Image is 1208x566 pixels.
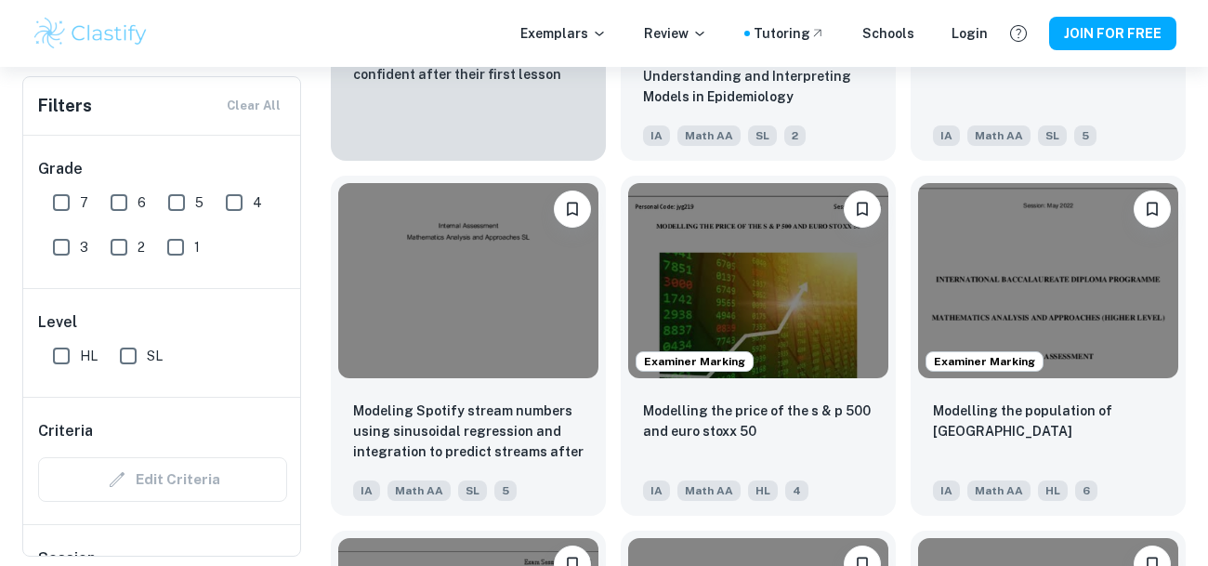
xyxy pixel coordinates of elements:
h6: Criteria [38,420,93,442]
p: The Math of Infectious Disease: Understanding and Interpreting Models in Epidemiology [643,46,873,107]
button: Please log in to bookmark exemplars [554,191,591,228]
span: Math AA [677,480,741,501]
a: Examiner MarkingPlease log in to bookmark exemplarsModelling the population of SingaporeIAMath AAHL6 [911,176,1186,516]
span: Math AA [387,480,451,501]
p: Modelling the population of Singapore [933,401,1163,441]
span: 2 [138,237,145,257]
h6: Grade [38,158,287,180]
h6: Filters [38,93,92,119]
img: Math AA IA example thumbnail: Modelling the price of the s & p 500 and [628,183,888,378]
span: 2 [784,125,806,146]
p: Review [644,23,707,44]
span: 3 [80,237,88,257]
span: Examiner Marking [637,353,753,370]
span: IA [933,125,960,146]
a: Schools [862,23,914,44]
button: Help and Feedback [1003,18,1034,49]
span: 5 [494,480,517,501]
span: HL [1038,480,1068,501]
span: 5 [195,192,204,213]
span: HL [80,346,98,366]
span: Math AA [967,480,1031,501]
img: Math AA IA example thumbnail: Modelling the population of Singapore [918,183,1178,378]
span: SL [748,125,777,146]
h6: Level [38,311,287,334]
span: 6 [1075,480,1097,501]
span: HL [748,480,778,501]
a: Tutoring [754,23,825,44]
span: 7 [80,192,88,213]
button: Please log in to bookmark exemplars [1134,191,1171,228]
span: Math AA [677,125,741,146]
a: Please log in to bookmark exemplarsModeling Spotify stream numbers using sinusoidal regression an... [331,176,606,516]
img: Math AA IA example thumbnail: Modeling Spotify stream numbers using si [338,183,598,378]
span: 1 [194,237,200,257]
button: Please log in to bookmark exemplars [844,191,881,228]
a: Examiner MarkingPlease log in to bookmark exemplarsModelling the price of the s & p 500 and euro ... [621,176,896,516]
a: Login [952,23,988,44]
span: 4 [253,192,262,213]
span: 4 [785,480,808,501]
p: Modeling Spotify stream numbers using sinusoidal regression and integration to predict streams af... [353,401,584,464]
img: Clastify logo [32,15,150,52]
span: SL [1038,125,1067,146]
span: SL [147,346,163,366]
span: 5 [1074,125,1096,146]
div: Criteria filters are unavailable when searching by topic [38,457,287,502]
span: IA [933,480,960,501]
button: JOIN FOR FREE [1049,17,1176,50]
span: Math AA [967,125,1031,146]
span: SL [458,480,487,501]
span: IA [643,125,670,146]
p: Modelling the price of the s & p 500 and euro stoxx 50 [643,401,873,441]
span: 6 [138,192,146,213]
span: IA [643,480,670,501]
p: Exemplars [520,23,607,44]
span: Examiner Marking [926,353,1043,370]
span: IA [353,480,380,501]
